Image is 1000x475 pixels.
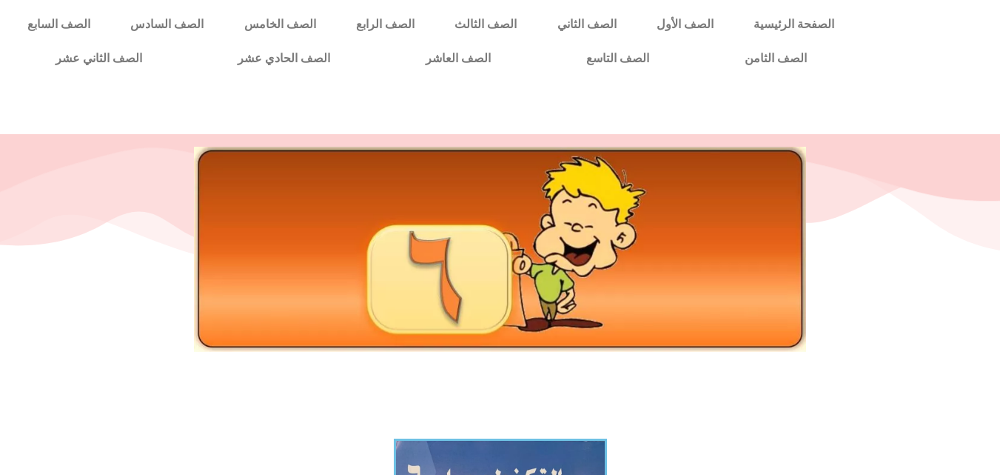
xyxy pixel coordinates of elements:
[538,41,697,76] a: الصف التاسع
[537,7,637,41] a: الصف الثاني
[110,7,224,41] a: الصف السادس
[637,7,734,41] a: الصف الأول
[734,7,854,41] a: الصفحة الرئيسية
[189,41,377,76] a: الصف الحادي عشر
[377,41,538,76] a: الصف العاشر
[7,7,110,41] a: الصف السابع
[434,7,537,41] a: الصف الثالث
[697,41,854,76] a: الصف الثامن
[7,41,189,76] a: الصف الثاني عشر
[336,7,434,41] a: الصف الرابع
[224,7,336,41] a: الصف الخامس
